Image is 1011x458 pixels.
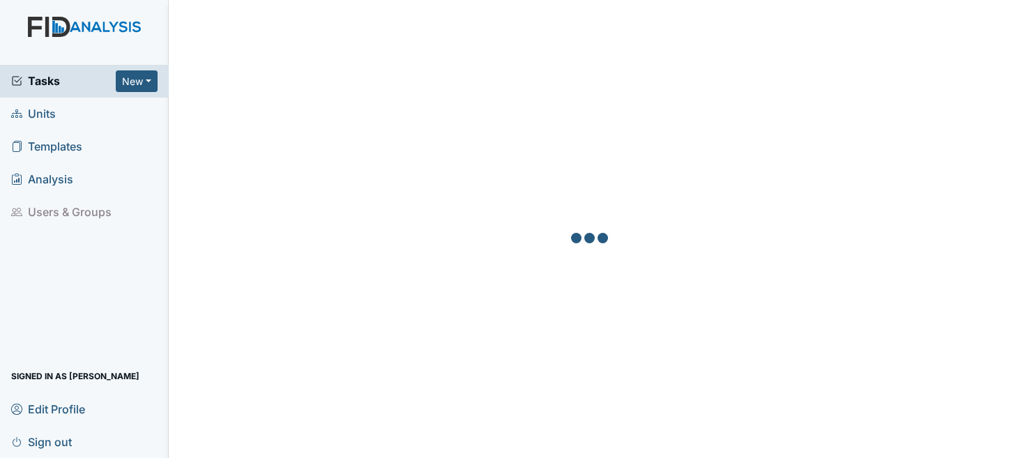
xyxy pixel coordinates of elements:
[116,70,158,92] button: New
[11,72,116,89] a: Tasks
[11,431,72,452] span: Sign out
[11,136,82,158] span: Templates
[11,365,139,387] span: Signed in as [PERSON_NAME]
[11,398,85,420] span: Edit Profile
[11,103,56,125] span: Units
[11,169,73,190] span: Analysis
